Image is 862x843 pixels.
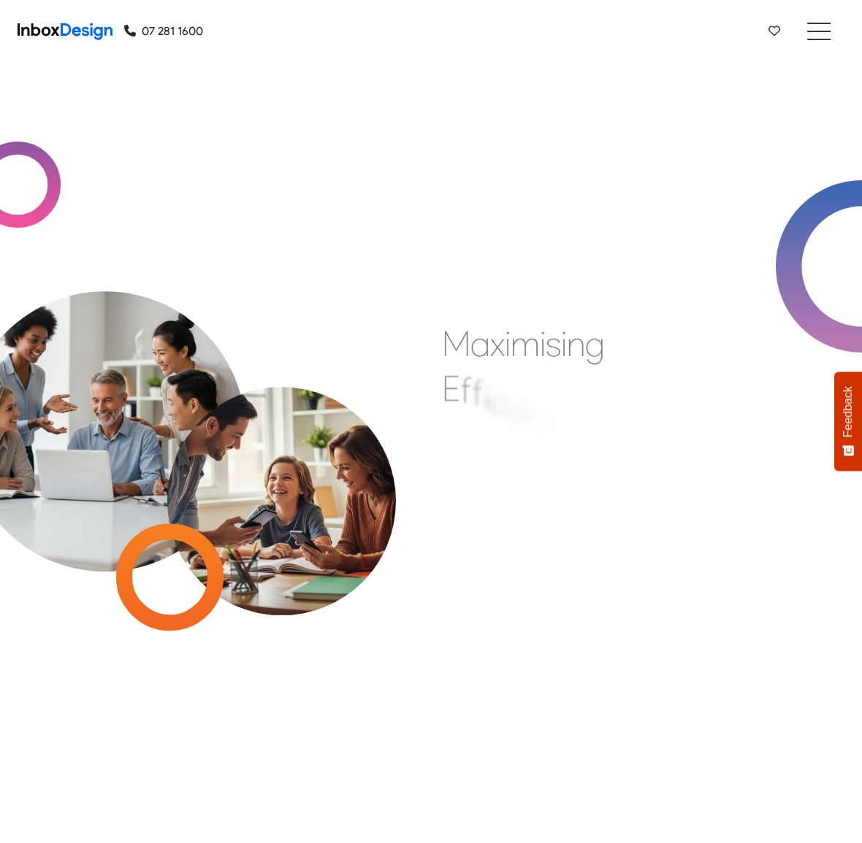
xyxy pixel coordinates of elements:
div: e [513,390,531,434]
div: f [472,371,484,415]
button: Feedback - Show survey [834,372,862,471]
div: i [507,384,513,428]
div: n [531,397,549,441]
div: E [442,366,460,410]
div: n [567,322,585,366]
div: a [470,322,490,366]
div: m [511,322,540,366]
div: x [490,322,505,366]
div: s [546,322,561,366]
div: i [505,322,511,366]
div: Maximising Efficient & Engagement, Connecting Schools, Families, and Students. [442,322,771,585]
div: f [460,369,472,412]
a: 07 281 1600 [124,23,203,40]
div: M [442,322,470,366]
div: i [484,374,489,418]
span: Feedback [842,386,855,437]
div: t [549,405,560,449]
div: c [489,379,507,423]
div: i [561,322,567,366]
div: g [585,322,605,366]
img: parents_with_child.png [139,330,424,615]
div: i [540,322,546,366]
